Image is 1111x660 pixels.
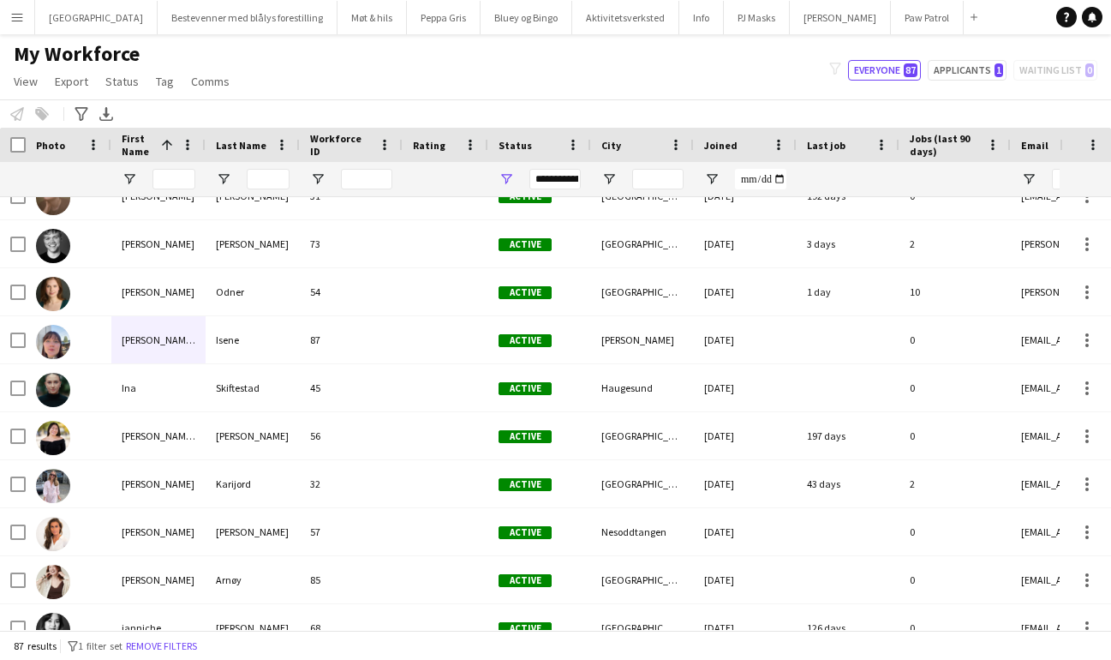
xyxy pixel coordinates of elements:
[899,556,1011,603] div: 0
[48,70,95,93] a: Export
[71,104,92,124] app-action-btn: Advanced filters
[96,104,116,124] app-action-btn: Export XLSX
[407,1,481,34] button: Peppa Gris
[807,139,845,152] span: Last job
[300,460,403,507] div: 32
[1021,171,1036,187] button: Open Filter Menu
[413,139,445,152] span: Rating
[601,139,621,152] span: City
[36,517,70,551] img: Ingrid S. Egge
[35,1,158,34] button: [GEOGRAPHIC_DATA]
[216,171,231,187] button: Open Filter Menu
[694,316,797,363] div: [DATE]
[591,316,694,363] div: [PERSON_NAME]
[111,508,206,555] div: [PERSON_NAME]
[572,1,679,34] button: Aktivitetsverksted
[300,268,403,315] div: 54
[591,364,694,411] div: Haugesund
[499,238,552,251] span: Active
[499,526,552,539] span: Active
[300,364,403,411] div: 45
[111,556,206,603] div: [PERSON_NAME]
[55,74,88,89] span: Export
[694,412,797,459] div: [DATE]
[899,268,1011,315] div: 10
[790,1,891,34] button: [PERSON_NAME]
[928,60,1006,81] button: Applicants1
[111,460,206,507] div: [PERSON_NAME]
[300,412,403,459] div: 56
[122,637,200,656] button: Remove filters
[899,364,1011,411] div: 0
[206,604,300,651] div: [PERSON_NAME]
[694,268,797,315] div: [DATE]
[899,460,1011,507] div: 2
[111,316,206,363] div: [PERSON_NAME] [PERSON_NAME]
[995,63,1003,77] span: 1
[206,460,300,507] div: Karijord
[300,316,403,363] div: 87
[206,412,300,459] div: [PERSON_NAME]
[601,171,617,187] button: Open Filter Menu
[797,268,899,315] div: 1 day
[704,171,720,187] button: Open Filter Menu
[36,277,70,311] img: Helene Odner
[300,508,403,555] div: 57
[591,220,694,267] div: [GEOGRAPHIC_DATA]
[499,139,532,152] span: Status
[591,412,694,459] div: [GEOGRAPHIC_DATA]
[499,574,552,587] span: Active
[156,74,174,89] span: Tag
[499,334,552,347] span: Active
[36,373,70,407] img: Ina Skiftestad
[36,181,70,215] img: Hanne Solheim
[14,41,140,67] span: My Workforce
[694,508,797,555] div: [DATE]
[694,460,797,507] div: [DATE]
[591,460,694,507] div: [GEOGRAPHIC_DATA]
[122,132,154,158] span: First Name
[78,639,122,652] span: 1 filter set
[899,508,1011,555] div: 0
[499,382,552,395] span: Active
[99,70,146,93] a: Status
[36,229,70,263] img: Heine Sandmo Clausen
[899,220,1011,267] div: 2
[206,268,300,315] div: Odner
[797,220,899,267] div: 3 days
[7,70,45,93] a: View
[848,60,921,81] button: Everyone87
[122,171,137,187] button: Open Filter Menu
[499,171,514,187] button: Open Filter Menu
[247,169,290,189] input: Last Name Filter Input
[899,604,1011,651] div: 0
[206,220,300,267] div: [PERSON_NAME]
[105,74,139,89] span: Status
[724,1,790,34] button: PJ Masks
[591,268,694,315] div: [GEOGRAPHIC_DATA]
[152,169,195,189] input: First Name Filter Input
[735,169,786,189] input: Joined Filter Input
[694,364,797,411] div: [DATE]
[310,171,326,187] button: Open Filter Menu
[591,508,694,555] div: Nesoddtangen
[158,1,337,34] button: Bestevenner med blålys forestilling
[341,169,392,189] input: Workforce ID Filter Input
[591,604,694,651] div: [GEOGRAPHIC_DATA]
[899,316,1011,363] div: 0
[591,556,694,603] div: [GEOGRAPHIC_DATA]
[797,460,899,507] div: 43 days
[904,63,917,77] span: 87
[36,565,70,599] img: Janne Arnøy
[111,604,206,651] div: janniche
[704,139,738,152] span: Joined
[191,74,230,89] span: Comms
[206,364,300,411] div: Skiftestad
[111,364,206,411] div: Ina
[1021,139,1048,152] span: Email
[36,613,70,647] img: janniche javier gundal
[899,412,1011,459] div: 0
[36,469,70,503] img: Ingeborg Karijord
[337,1,407,34] button: Møt & hils
[797,604,899,651] div: 126 days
